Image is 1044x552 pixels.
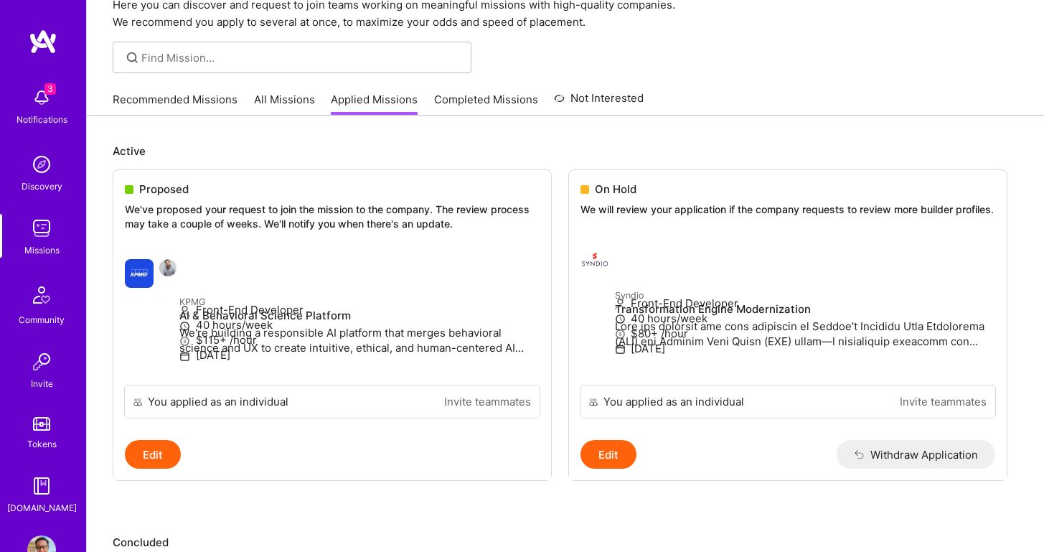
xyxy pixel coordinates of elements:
input: Find Mission... [141,50,461,65]
a: Not Interested [554,90,644,116]
button: Withdraw Application [837,440,995,469]
a: Applied Missions [331,92,418,116]
button: Edit [125,440,181,469]
p: $115+ /hour [179,332,540,347]
i: icon MoneyGray [615,329,626,340]
div: You applied as an individual [148,394,288,409]
div: Invite [31,376,53,391]
img: Ryan Dodd [159,259,177,276]
p: We've proposed your request to join the mission to the company. The review process may take a cou... [125,202,540,230]
p: 40 hours/week [179,317,540,332]
i: icon Clock [179,321,190,332]
i: icon Clock [615,314,626,324]
div: You applied as an individual [603,394,744,409]
p: $80+ /hour [615,326,995,341]
img: logo [29,29,57,55]
i: icon Calendar [615,344,626,355]
p: Active [113,144,1018,159]
button: Edit [580,440,636,469]
a: KPMG company logoRyan DoddKPMGAI & Behavioral Science PlatformWe're building a responsible AI pla... [113,248,551,385]
img: Community [24,278,59,312]
img: discovery [27,150,56,179]
img: guide book [27,472,56,500]
div: Discovery [22,179,62,194]
i: icon SearchGrey [124,50,141,66]
img: Invite [27,347,56,376]
div: Notifications [17,112,67,127]
img: KPMG company logo [125,259,154,288]
div: [DOMAIN_NAME] [7,500,77,515]
p: Concluded [113,535,1018,550]
img: Syndio company logo [580,245,609,274]
a: Invite teammates [900,394,987,409]
div: Missions [24,243,60,258]
a: All Missions [254,92,315,116]
p: [DATE] [179,347,540,362]
a: Invite teammates [444,394,531,409]
div: Tokens [27,436,57,452]
div: Community [19,312,65,327]
p: We will review your application if the company requests to review more builder profiles. [580,202,995,217]
a: Completed Missions [434,92,538,116]
span: On Hold [595,182,636,197]
span: 3 [44,83,56,95]
i: icon Applicant [615,299,626,309]
a: Syndio company logoSyndioTransformation Engine ModernizationLore ips dolorsit ame cons adipiscin ... [569,234,1007,385]
img: tokens [33,417,50,431]
img: bell [27,83,56,112]
i: icon Applicant [179,306,190,317]
p: 40 hours/week [615,311,995,326]
i: icon Calendar [179,351,190,362]
p: Front-End Developer [179,302,540,317]
i: icon MoneyGray [179,336,190,347]
p: [DATE] [615,341,995,356]
img: teamwork [27,214,56,243]
a: Recommended Missions [113,92,238,116]
p: Front-End Developer [615,296,995,311]
span: Proposed [139,182,189,197]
